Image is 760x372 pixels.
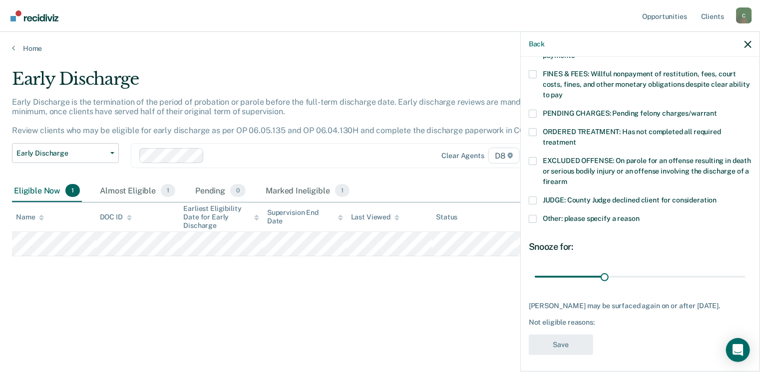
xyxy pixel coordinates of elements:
div: Snooze for: [529,241,752,252]
span: 1 [161,184,175,197]
div: Marked Ineligible [264,180,352,202]
div: Almost Eligible [98,180,177,202]
span: D8 [488,148,520,164]
button: Profile dropdown button [736,7,752,23]
span: FINES & FEES: Willful nonpayment of restitution, fees, court costs, fines, and other monetary obl... [543,70,750,99]
span: JUDGE: County Judge declined client for consideration [543,196,717,204]
div: Last Viewed [351,213,399,221]
a: Home [12,44,748,53]
div: [PERSON_NAME] may be surfaced again on or after [DATE]. [529,302,752,310]
div: Name [16,213,44,221]
button: Back [529,40,545,48]
span: 0 [230,184,246,197]
div: Supervision End Date [267,208,343,225]
span: Early Discharge [16,149,106,158]
div: Pending [193,180,248,202]
span: ORDERED TREATMENT: Has not completed all required treatment [543,128,721,146]
span: PENDING CHARGES: Pending felony charges/warrant [543,109,717,117]
div: DOC ID [100,213,132,221]
span: EXCLUDED OFFENSE: On parole for an offense resulting in death or serious bodily injury or an offe... [543,157,751,186]
p: Early Discharge is the termination of the period of probation or parole before the full-term disc... [12,97,549,136]
button: Save [529,335,593,355]
span: Other: please specify a reason [543,214,640,222]
div: C [736,7,752,23]
div: Clear agents [442,152,484,160]
img: Recidiviz [10,10,58,21]
div: Status [436,213,457,221]
div: Earliest Eligibility Date for Early Discharge [183,204,259,229]
span: 1 [335,184,350,197]
div: Open Intercom Messenger [726,338,750,362]
div: Eligible Now [12,180,82,202]
div: Early Discharge [12,69,582,97]
div: Not eligible reasons: [529,318,752,327]
span: 1 [65,184,80,197]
